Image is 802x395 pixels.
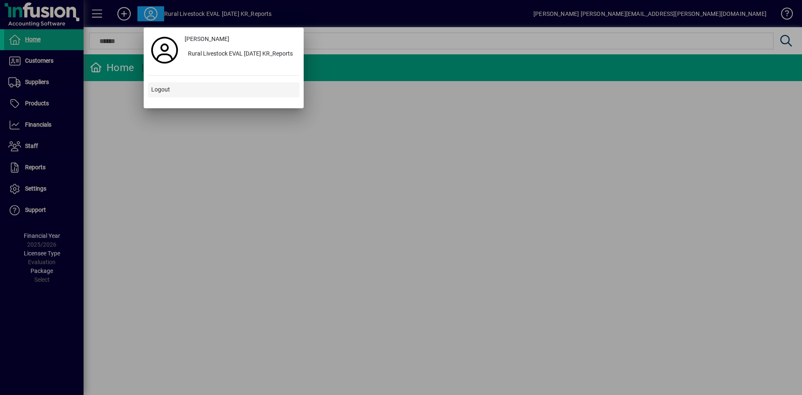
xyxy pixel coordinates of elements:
a: Profile [148,43,181,58]
button: Logout [148,82,299,97]
span: Logout [151,85,170,94]
button: Rural Livestock EVAL [DATE] KR_Reports [181,47,299,62]
span: [PERSON_NAME] [185,35,229,43]
a: [PERSON_NAME] [181,32,299,47]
